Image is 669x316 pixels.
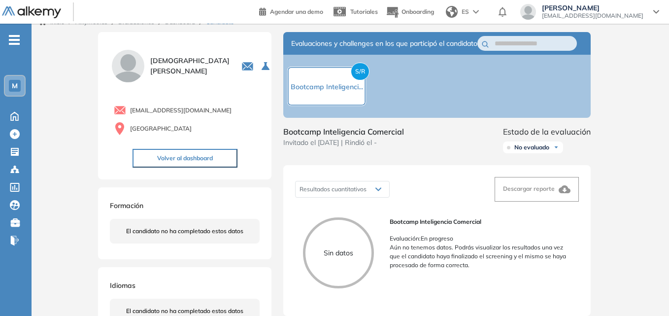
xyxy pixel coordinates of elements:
[283,126,404,138] span: Bootcamp Inteligencia Comercial
[386,1,434,23] button: Onboarding
[503,126,591,138] span: Estado de la evaluación
[12,82,18,90] span: M
[542,12,643,20] span: [EMAIL_ADDRESS][DOMAIN_NAME]
[291,38,477,49] span: Evaluaciones y challenges en los que participó el candidato
[130,106,232,115] span: [EMAIL_ADDRESS][DOMAIN_NAME]
[300,185,367,193] span: Resultados cuantitativos
[283,138,404,148] span: Invitado el [DATE] | Rindió el -
[126,227,243,236] span: El candidato no ha completado estos datos
[542,4,643,12] span: [PERSON_NAME]
[390,243,571,270] p: Aún no tenemos datos. Podrás visualizar los resultados una vez que el candidato haya finalizado e...
[291,82,363,91] span: Bootcamp Inteligenci...
[110,48,146,84] img: PROFILE_MENU_LOGO_USER
[110,281,135,290] span: Idiomas
[462,7,469,16] span: ES
[270,8,323,15] span: Agendar una demo
[390,234,571,243] p: Evaluación : En progreso
[390,217,571,226] span: Bootcamp Inteligencia Comercial
[126,307,243,316] span: El candidato no ha completado estos datos
[351,63,369,80] span: S/R
[495,177,579,202] button: Descargar reporte
[473,10,479,14] img: arrow
[259,5,323,17] a: Agendar una demo
[133,149,237,168] button: Volver al dashboard
[350,8,378,15] span: Tutoriales
[305,248,371,258] p: Sin datos
[401,8,434,15] span: Onboarding
[9,39,20,41] i: -
[446,6,458,18] img: world
[503,185,555,192] span: Descargar reporte
[514,143,549,151] span: No evaluado
[620,269,669,316] div: Widget de chat
[150,56,230,76] span: [DEMOGRAPHIC_DATA] [PERSON_NAME]
[130,124,192,133] span: [GEOGRAPHIC_DATA]
[553,144,559,150] img: Ícono de flecha
[2,6,61,19] img: Logo
[620,269,669,316] iframe: Chat Widget
[110,201,143,210] span: Formación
